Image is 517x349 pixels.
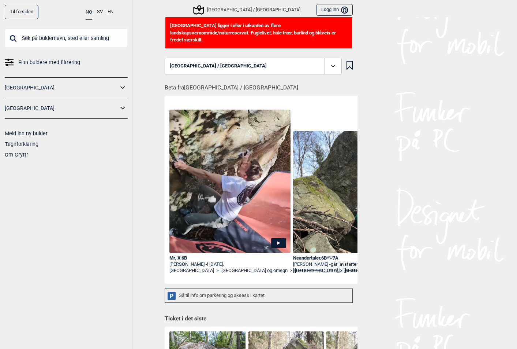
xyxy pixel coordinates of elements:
[165,58,342,75] button: [GEOGRAPHIC_DATA] / [GEOGRAPHIC_DATA]
[165,79,357,92] h1: Beta fra [GEOGRAPHIC_DATA] / [GEOGRAPHIC_DATA]
[169,268,214,274] a: [GEOGRAPHIC_DATA]
[5,131,48,136] a: Meld inn ny bulder
[18,57,80,68] span: Finn buldere med filtrering
[5,82,118,93] a: [GEOGRAPHIC_DATA]
[169,261,291,268] div: [PERSON_NAME] -
[108,5,113,19] button: EN
[293,268,338,274] a: [GEOGRAPHIC_DATA]
[216,268,219,274] span: >
[170,63,267,69] span: [GEOGRAPHIC_DATA] / [GEOGRAPHIC_DATA]
[5,103,118,114] a: [GEOGRAPHIC_DATA]
[169,255,291,261] div: Mr. X , 6B
[97,5,103,19] button: SV
[290,268,292,274] span: >
[5,5,38,19] a: Til forsiden
[5,29,128,48] input: Søk på buldernavn, sted eller samling
[5,141,38,147] a: Tegnforklaring
[194,5,300,14] div: [GEOGRAPHIC_DATA] / [GEOGRAPHIC_DATA]
[340,268,342,274] span: >
[331,261,377,267] span: går lavstarten i [DATE].
[293,255,415,261] div: Neandertaler , 6B+ 7A
[329,255,333,261] span: Ψ
[170,22,347,44] p: [GEOGRAPHIC_DATA] ligger i eller i utkanten av flere landskapsvernområde/naturreservat. Fuglelive...
[5,57,128,68] a: Finn buldere med filtrering
[5,152,28,158] a: Om Gryttr
[207,261,224,267] span: i [DATE].
[165,289,353,303] div: Gå til info om parkering og aksess i kartet
[293,131,415,253] img: Anel pa Neandertaler lav
[221,268,288,274] a: [GEOGRAPHIC_DATA] og omegn
[316,4,352,16] button: Logg inn
[169,110,291,253] img: Knut pa Mr X
[345,268,411,274] a: [GEOGRAPHIC_DATA] og omegn
[293,261,415,268] div: [PERSON_NAME] -
[86,5,92,20] button: NO
[165,315,353,323] h1: Ticket i det siste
